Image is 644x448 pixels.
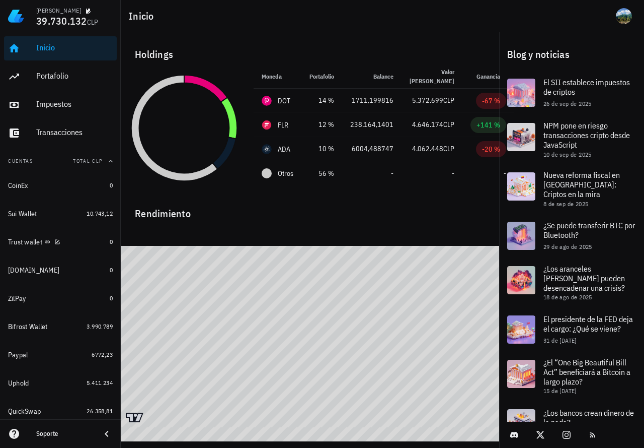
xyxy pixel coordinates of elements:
[110,181,113,189] span: 0
[127,198,493,222] div: Rendimiento
[543,243,592,250] span: 29 de ago de 2025
[401,65,462,89] th: Valor [PERSON_NAME]
[92,351,113,358] span: 6772,23
[87,323,113,330] span: 3.990.789
[4,371,117,395] a: Uphold 5.411.234
[476,73,506,80] span: Ganancia
[499,115,644,164] a: NPM pone en riesgo transacciones cripto desde JavaScript 10 de sep de 2025
[309,168,334,179] div: 56 %
[499,401,644,445] a: ¿Los bancos crean dinero de la nada?
[8,323,48,331] div: Bifrost Wallet
[4,121,117,145] a: Transacciones
[350,95,393,106] div: 1711,199816
[443,96,454,105] span: CLP
[87,379,113,387] span: 5.411.234
[126,413,143,422] a: Charting by TradingView
[8,351,28,359] div: Paypal
[412,144,443,153] span: 4.062.448
[482,96,500,106] div: -67 %
[4,286,117,310] a: ZilPay 0
[36,14,87,28] span: 39.730.132
[350,144,393,154] div: 6004,488747
[499,71,644,115] a: El SII establece impuestos de criptos 26 de sep de 2025
[443,120,454,129] span: CLP
[616,8,632,24] div: avatar
[452,169,454,178] span: -
[4,65,117,89] a: Portafolio
[262,120,272,130] div: FLR-icon
[129,8,158,24] h1: Inicio
[309,95,334,106] div: 14 %
[412,120,443,129] span: 4.646.174
[4,343,117,367] a: Paypal 6772,23
[8,294,26,303] div: ZilPay
[309,119,334,130] div: 12 %
[110,238,113,245] span: 0
[8,379,29,388] div: Uphold
[350,119,393,130] div: 238.164,1401
[262,144,272,154] div: ADA-icon
[8,181,28,190] div: CoinEx
[499,38,644,71] div: Blog y noticias
[543,77,630,97] span: El SII establece impuestos de criptos
[8,210,37,218] div: Sui Wallet
[4,173,117,198] a: CoinEx 0
[4,149,117,173] button: CuentasTotal CLP
[309,144,334,154] div: 10 %
[8,407,41,416] div: QuickSwap
[543,293,592,301] span: 18 de ago de 2025
[476,120,500,130] div: +141 %
[278,96,291,106] div: DOT
[443,144,454,153] span: CLP
[36,71,113,81] div: Portafolio
[4,36,117,60] a: Inicio
[543,151,592,158] span: 10 de sep de 2025
[482,144,500,154] div: -20 %
[36,430,93,438] div: Soporte
[87,210,113,217] span: 10.743,12
[87,18,99,27] span: CLP
[499,258,644,307] a: ¿Los aranceles [PERSON_NAME] pueden desencadenar una crisis? 18 de ago de 2025
[543,100,592,107] span: 26 de sep de 2025
[87,407,113,415] span: 26.358,81
[543,337,577,344] span: 31 de [DATE]
[543,120,630,150] span: NPM pone en riesgo transacciones cripto desde JavaScript
[8,8,24,24] img: LedgiFi
[543,264,625,293] span: ¿Los aranceles [PERSON_NAME] pueden desencadenar una crisis?
[278,144,291,154] div: ADA
[278,168,293,179] span: Otros
[543,357,630,387] span: ¿El “One Big Beautiful Bill Act” beneficiará a Bitcoin a largo plazo?
[4,399,117,423] a: QuickSwap 26.358,81
[110,266,113,274] span: 0
[543,170,620,199] span: Nueva reforma fiscal en [GEOGRAPHIC_DATA]: Criptos en la mira
[278,120,289,130] div: FLR
[36,43,113,52] div: Inicio
[499,307,644,352] a: El presidente de la FED deja el cargo: ¿Qué se viene? 31 de [DATE]
[4,230,117,254] a: Trust wallet 0
[127,38,493,71] div: Holdings
[36,127,113,137] div: Transacciones
[543,200,588,208] span: 8 de sep de 2025
[8,266,59,275] div: [DOMAIN_NAME]
[8,238,42,246] div: Trust wallet
[543,387,577,395] span: 15 de [DATE]
[499,214,644,258] a: ¿Se puede transferir BTC por Bluetooth? 29 de ago de 2025
[499,352,644,401] a: ¿El “One Big Beautiful Bill Act” beneficiará a Bitcoin a largo plazo? 15 de [DATE]
[254,65,301,89] th: Moneda
[36,7,81,15] div: [PERSON_NAME]
[4,202,117,226] a: Sui Wallet 10.743,12
[4,314,117,339] a: Bifrost Wallet 3.990.789
[73,158,103,164] span: Total CLP
[543,408,634,427] span: ¿Los bancos crean dinero de la nada?
[342,65,401,89] th: Balance
[36,99,113,109] div: Impuestos
[262,96,272,106] div: DOT-icon
[110,294,113,302] span: 0
[4,93,117,117] a: Impuestos
[543,220,635,240] span: ¿Se puede transferir BTC por Bluetooth?
[543,314,633,334] span: El presidente de la FED deja el cargo: ¿Qué se viene?
[412,96,443,105] span: 5.372.699
[391,169,393,178] span: -
[301,65,342,89] th: Portafolio
[499,164,644,214] a: Nueva reforma fiscal en [GEOGRAPHIC_DATA]: Criptos en la mira 8 de sep de 2025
